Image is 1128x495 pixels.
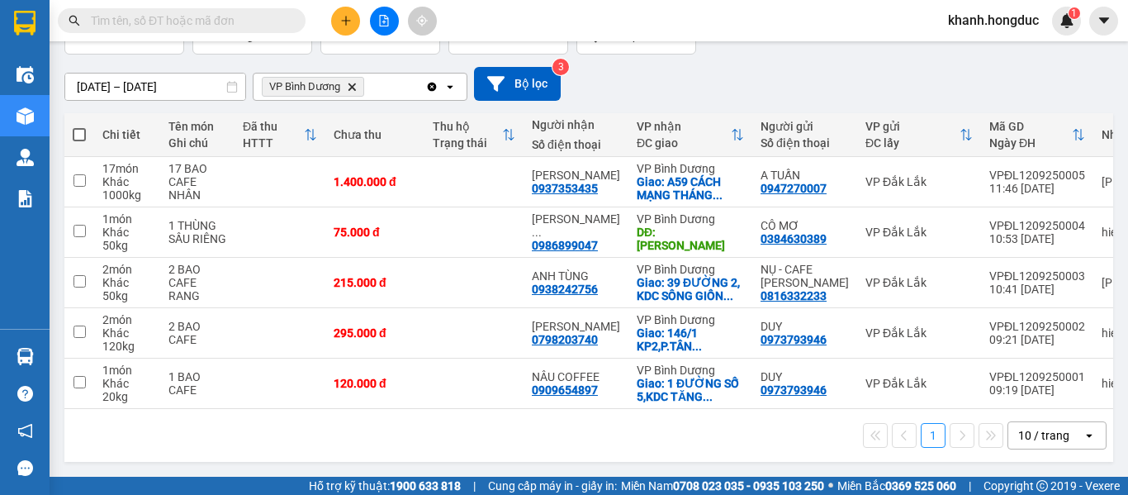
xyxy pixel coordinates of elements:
div: 0816332233 [761,289,827,302]
div: VP Bình Dương [637,263,744,276]
div: 1.400.000 đ [334,175,416,188]
th: Toggle SortBy [235,113,325,157]
div: VPĐL1209250005 [989,169,1085,182]
span: aim [416,15,428,26]
svg: Delete [347,82,357,92]
button: file-add [370,7,399,36]
div: 0384630389 [761,232,827,245]
div: VP Đắk Lắk [865,377,973,390]
div: 1 món [102,212,152,226]
sup: 3 [552,59,569,75]
span: ... [703,390,713,403]
span: file-add [378,15,390,26]
div: 0973793946 [761,383,827,397]
div: Khác [102,276,152,289]
th: Toggle SortBy [628,113,752,157]
div: Chi tiết [102,128,152,141]
div: 0947270007 [761,182,827,195]
div: Giao: 146/1 KP2,P.TÂN HÒA,BIÊN HÒA [637,326,744,353]
div: Đã thu [243,120,304,133]
div: 120 kg [102,340,152,353]
div: VP Bình Dương [637,162,744,175]
svg: open [1083,429,1096,442]
strong: 0708 023 035 - 0935 103 250 [673,479,824,493]
input: Tìm tên, số ĐT hoặc mã đơn [91,12,286,30]
div: VPĐL1209250002 [989,320,1085,333]
div: Tên món [168,120,226,133]
span: món [351,29,374,42]
div: 50 kg [102,239,152,252]
div: 0973793946 [761,333,827,346]
span: plus [340,15,352,26]
span: 1240 [201,24,238,44]
span: VP Bình Dương [269,80,340,93]
span: 0 [457,24,467,44]
svg: Clear all [425,80,438,93]
div: 1 THÙNG SẦU RIÊNG [168,219,226,245]
div: 20 kg [102,390,152,403]
div: VPĐL1209250001 [989,370,1085,383]
span: khanh.hongduc [935,10,1052,31]
span: 5 [73,24,83,44]
span: copyright [1036,480,1048,492]
span: ... [723,289,733,302]
span: đ [467,29,473,42]
strong: 1900 633 818 [390,479,461,493]
span: Hỗ trợ kỹ thuật: [309,477,461,495]
div: VP Bình Dương [637,212,744,226]
sup: 1 [1069,7,1080,19]
div: 295.000 đ [334,326,416,340]
div: VP gửi [865,120,960,133]
span: Miền Bắc [837,477,956,495]
button: 1 [921,423,946,448]
span: | [969,477,971,495]
div: 10 / trang [1018,427,1069,444]
div: Người gửi [761,120,849,133]
div: 0937353435 [532,182,598,195]
svg: open [443,80,457,93]
span: caret-down [1097,13,1111,28]
div: 11:46 [DATE] [989,182,1085,195]
div: 17 món [102,162,152,175]
button: plus [331,7,360,36]
div: 0798203740 [532,333,598,346]
div: 120.000 đ [334,377,416,390]
div: ANH DUY [532,320,620,333]
div: 2 BAO CAFE [168,320,226,346]
span: Cung cấp máy in - giấy in: [488,477,617,495]
span: VP Bình Dương, close by backspace [262,77,364,97]
span: ... [692,340,702,353]
span: 1 [1071,7,1077,19]
span: ⚪️ [828,483,833,489]
img: warehouse-icon [17,66,34,83]
div: VPĐL1209250003 [989,269,1085,283]
span: triệu [619,29,644,42]
div: DUY [761,370,849,383]
div: 2 món [102,263,152,276]
div: ANH TIẾN (0383430437) [532,212,620,239]
div: Người nhận [532,118,620,131]
img: logo-vxr [14,11,36,36]
div: VP Đắk Lắk [865,226,973,239]
div: 09:19 [DATE] [989,383,1085,397]
div: NỤ - CAFE CAO NGUYÊN [761,263,849,289]
div: Giao: A59 CÁCH MẠNG THÁNG 8,KP.BÌNH ĐỨC,P.BÌNH NHÂM,THUẬN AN, BD [637,175,744,202]
span: 23 [329,24,348,44]
div: Khác [102,175,152,188]
div: NÂU COFFEE [532,370,620,383]
div: HTTT [243,136,304,150]
div: 10:41 [DATE] [989,283,1085,296]
strong: 0369 525 060 [885,479,956,493]
input: Select a date range. [65,74,245,100]
button: caret-down [1089,7,1118,36]
button: Bộ lọc [474,67,561,101]
div: CÔ MƠ [761,219,849,232]
div: DUY [761,320,849,333]
div: Khác [102,377,152,390]
div: 75.000 đ [334,226,416,239]
button: aim [408,7,437,36]
div: VP Đắk Lắk [865,276,973,289]
div: Ghi chú [168,136,226,150]
div: 1 món [102,364,152,377]
div: Khác [102,326,152,340]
